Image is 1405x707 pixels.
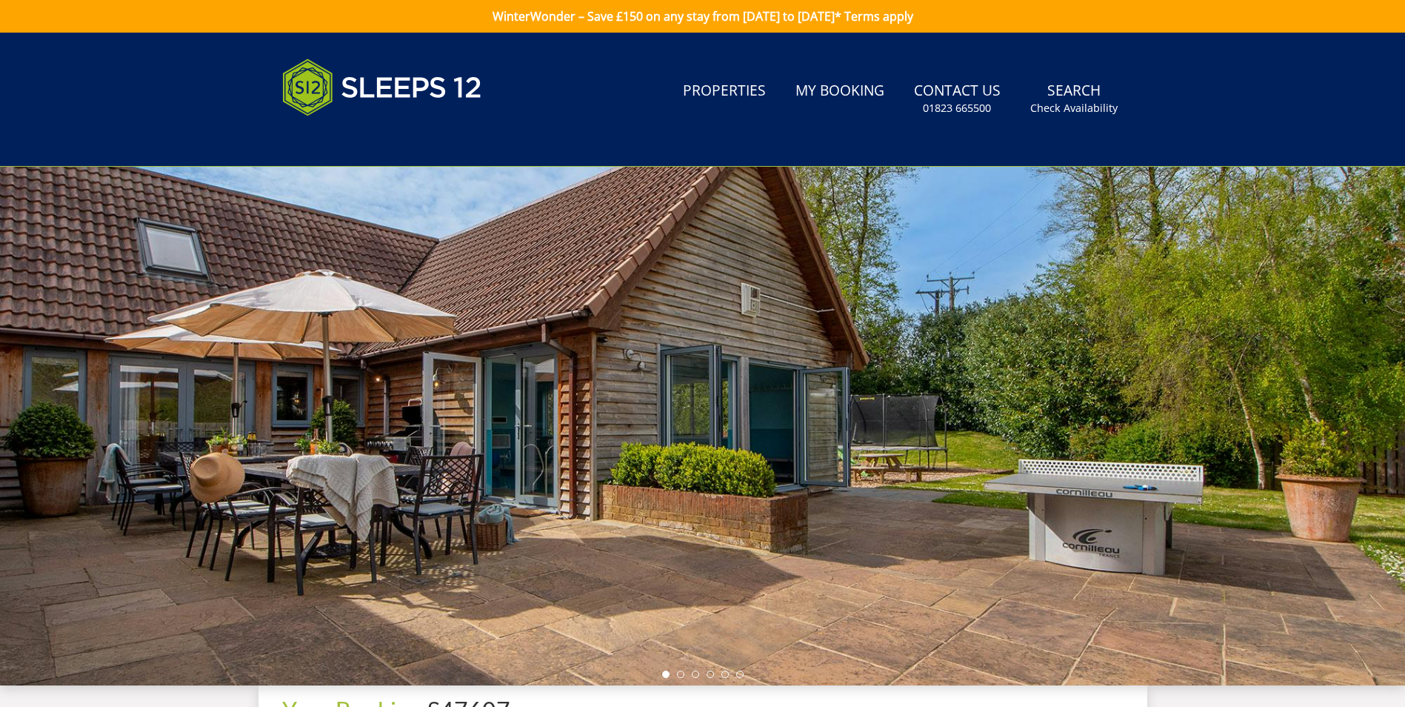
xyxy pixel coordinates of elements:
[1024,75,1124,123] a: SearchCheck Availability
[923,101,991,116] small: 01823 665500
[275,133,430,146] iframe: Customer reviews powered by Trustpilot
[282,50,482,125] img: Sleeps 12
[908,75,1007,123] a: Contact Us01823 665500
[790,75,890,108] a: My Booking
[1030,101,1118,116] small: Check Availability
[677,75,772,108] a: Properties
